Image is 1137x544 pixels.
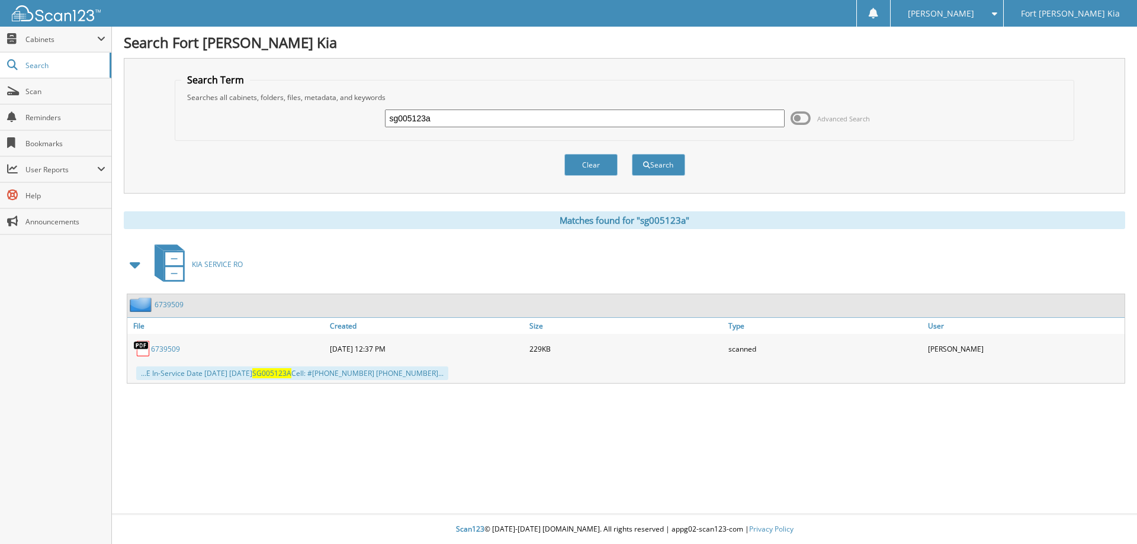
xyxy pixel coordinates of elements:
[25,191,105,201] span: Help
[1078,487,1137,544] iframe: Chat Widget
[192,259,243,269] span: KIA SERVICE RO
[112,515,1137,544] div: © [DATE]-[DATE] [DOMAIN_NAME]. All rights reserved | appg02-scan123-com |
[526,337,726,360] div: 229KB
[127,318,327,334] a: File
[749,524,794,534] a: Privacy Policy
[25,60,104,70] span: Search
[252,368,291,378] span: SG005123A
[181,73,250,86] legend: Search Term
[817,114,870,123] span: Advanced Search
[1021,10,1120,17] span: Fort [PERSON_NAME] Kia
[147,241,243,288] a: KIA SERVICE RO
[632,154,685,176] button: Search
[25,34,97,44] span: Cabinets
[25,165,97,175] span: User Reports
[725,337,925,360] div: scanned
[130,297,155,312] img: folder2.png
[181,92,1068,102] div: Searches all cabinets, folders, files, metadata, and keywords
[925,318,1125,334] a: User
[124,211,1125,229] div: Matches found for "sg005123a"
[124,33,1125,52] h1: Search Fort [PERSON_NAME] Kia
[925,337,1125,360] div: [PERSON_NAME]
[526,318,726,334] a: Size
[155,300,184,310] a: 6739509
[327,337,526,360] div: [DATE] 12:37 PM
[908,10,974,17] span: [PERSON_NAME]
[564,154,618,176] button: Clear
[151,344,180,354] a: 6739509
[327,318,526,334] a: Created
[25,86,105,96] span: Scan
[725,318,925,334] a: Type
[456,524,484,534] span: Scan123
[133,340,151,358] img: PDF.png
[25,112,105,123] span: Reminders
[25,139,105,149] span: Bookmarks
[25,217,105,227] span: Announcements
[12,5,101,21] img: scan123-logo-white.svg
[136,366,448,380] div: ...E In-Service Date [DATE] [DATE] Cell: #[PHONE_NUMBER] [PHONE_NUMBER]...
